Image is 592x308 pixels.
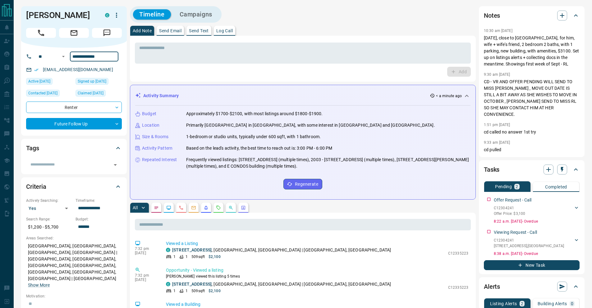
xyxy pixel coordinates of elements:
svg: Calls [179,205,184,210]
p: Location [142,122,159,129]
p: C12335223 [448,251,468,256]
span: Claimed [DATE] [78,90,103,96]
p: Add Note [133,29,152,33]
p: $1,200 - $5,700 [26,222,72,232]
button: Campaigns [173,9,218,20]
div: Mon Aug 11 2025 [76,90,122,98]
button: Open [60,53,67,60]
h1: [PERSON_NAME] [26,10,96,20]
span: Active [DATE] [28,78,50,84]
p: Areas Searched: [26,235,122,241]
a: [STREET_ADDRESS] [172,247,212,252]
p: 1 [186,288,188,294]
svg: Requests [216,205,221,210]
p: Activity Pattern [142,145,172,152]
div: C12304241Offer Price: $3,100 [494,204,580,218]
p: 7:32 pm [135,247,157,251]
p: 9:30 am [DATE] [484,72,510,77]
p: Motivation: [26,293,122,299]
div: condos.ca [166,282,170,286]
div: condos.ca [105,13,109,17]
svg: Agent Actions [241,205,246,210]
span: Call [26,28,56,38]
p: Offer Price: $3,100 [494,211,525,216]
p: $2,100 [209,254,221,260]
div: Wed Aug 13 2025 [26,78,72,87]
svg: Email Verified [34,68,39,72]
div: C12304241[STREET_ADDRESS],[GEOGRAPHIC_DATA] [494,236,580,250]
div: condos.ca [166,248,170,252]
p: C12304241 [494,238,564,243]
p: Opportunity - Viewed a listing [166,267,468,274]
p: Size & Rooms [142,134,169,140]
p: C12335223 [448,285,468,290]
svg: Notes [154,205,159,210]
p: $2,100 [209,288,221,294]
p: All [133,206,138,210]
div: Tags [26,141,122,156]
p: 1 [186,254,188,260]
button: Open [111,161,120,169]
p: [STREET_ADDRESS] , [GEOGRAPHIC_DATA] [494,243,564,249]
p: 8:22 a.m. [DATE] - Overdue [494,219,580,224]
p: Completed [545,185,567,189]
span: Message [92,28,122,38]
p: < a minute ago [436,93,462,99]
p: , [GEOGRAPHIC_DATA], [GEOGRAPHIC_DATA] | [GEOGRAPHIC_DATA], [GEOGRAPHIC_DATA] [172,247,391,253]
div: Renter [26,102,122,113]
p: 1 [173,288,176,294]
p: Frequently viewed listings: [STREET_ADDRESS] (multiple times), 2003 - [STREET_ADDRESS] (multiple ... [186,156,470,170]
svg: Opportunities [228,205,233,210]
p: Budget: [76,216,122,222]
p: 509 sqft [191,254,205,260]
p: 1-bedroom or studio units, typically under 600 sqft, with 1 bathroom. [186,134,321,140]
p: Viewed a Listing [166,240,468,247]
p: [DATE] [135,251,157,255]
button: Timeline [133,9,171,20]
div: Future Follow Up [26,118,122,129]
p: Building Alerts [538,301,567,306]
p: Listing Alerts [490,301,517,306]
a: [EMAIL_ADDRESS][DOMAIN_NAME] [43,67,113,72]
span: Signed up [DATE] [78,78,106,84]
span: Email [59,28,89,38]
div: Notes [484,8,580,23]
p: [PERSON_NAME] viewed this listing 5 times [166,274,468,279]
p: Activity Summary [143,93,179,99]
button: New Task [484,260,580,270]
div: Activity Summary< a minute ago [135,90,470,102]
h2: Alerts [484,282,500,292]
svg: Lead Browsing Activity [166,205,171,210]
p: 2 [516,184,518,189]
p: [GEOGRAPHIC_DATA], [GEOGRAPHIC_DATA], [GEOGRAPHIC_DATA], [GEOGRAPHIC_DATA] | [GEOGRAPHIC_DATA], [... [26,241,122,290]
span: Contacted [DATE] [28,90,57,96]
p: Viewing Request - Call [494,229,537,236]
p: [DATE], close to [GEOGRAPHIC_DATA], for him, wife + wife's friend, 2 bedroom 2 baths, with 1 park... [484,35,580,67]
h2: Criteria [26,182,46,192]
div: Alerts [484,279,580,294]
p: Search Range: [26,216,72,222]
p: Repeated Interest [142,156,177,163]
svg: Listing Alerts [204,205,209,210]
p: Budget [142,111,156,117]
p: 509 sqft [191,288,205,294]
p: 0 [571,301,573,306]
p: 10:30 am [DATE] [484,29,512,33]
p: Offer Request - Call [494,197,532,203]
p: Send Email [159,29,181,33]
p: Based on the lead's activity, the best time to reach out is: 3:00 PM - 6:00 PM [186,145,332,152]
p: Actively Searching: [26,198,72,203]
div: Tue May 20 2025 [26,90,72,98]
p: 8:38 a.m. [DATE] - Overdue [494,251,580,256]
p: cd called no answer 1st try [484,129,580,135]
p: Log Call [216,29,233,33]
div: Sat May 17 2025 [76,78,122,87]
p: 2 [521,301,523,306]
h2: Notes [484,11,500,20]
p: Pending [495,184,512,189]
p: Viewed a Building [166,301,468,308]
p: Send Text [189,29,209,33]
a: [STREET_ADDRESS] [172,282,212,287]
h2: Tasks [484,165,499,174]
p: CD - VR AND OFFER PENDING WILL SEND TO MISS [PERSON_NAME] , MOVE OUT DATE IS STILL A BIT AWAY AS ... [484,79,580,118]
